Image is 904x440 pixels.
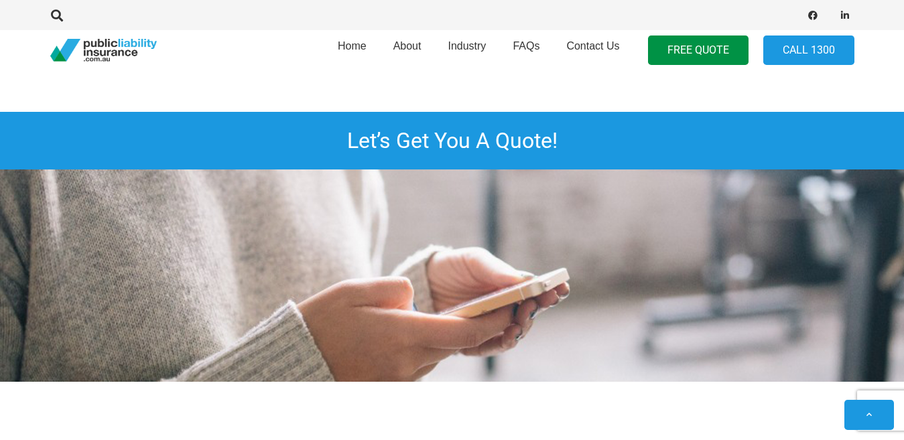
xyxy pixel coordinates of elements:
[836,6,854,25] a: LinkedIn
[324,26,380,74] a: Home
[434,26,499,74] a: Industry
[844,400,894,430] a: Back to top
[50,39,157,62] a: pli_logotransparent
[393,40,422,52] span: About
[803,6,822,25] a: Facebook
[513,40,539,52] span: FAQs
[553,26,633,74] a: Contact Us
[848,386,891,427] iframe: chat widget
[499,26,553,74] a: FAQs
[763,35,854,66] a: Call 1300
[44,9,71,21] a: Search
[566,40,619,52] span: Contact Us
[448,40,486,52] span: Industry
[380,26,435,74] a: About
[338,40,367,52] span: Home
[648,35,749,66] a: FREE QUOTE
